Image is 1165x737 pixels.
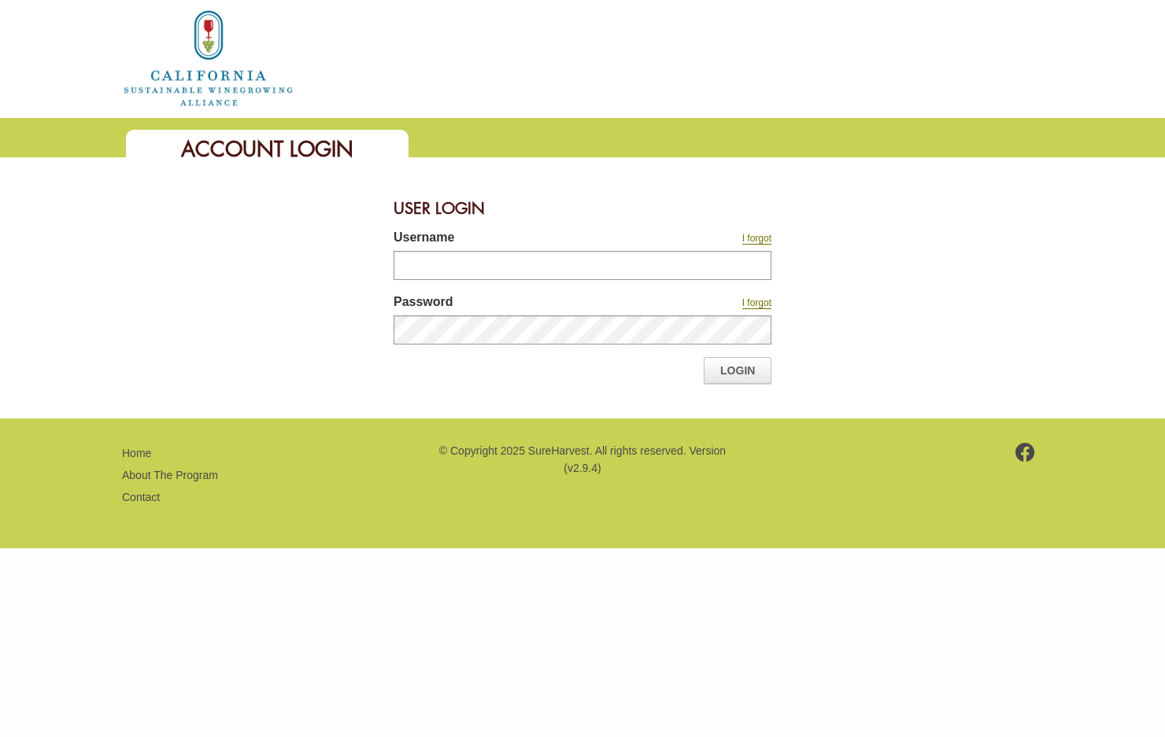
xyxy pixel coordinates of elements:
span: Account Login [181,135,353,163]
a: Login [704,357,771,384]
img: footer-facebook.png [1015,443,1035,462]
div: User Login [394,189,771,228]
a: Home [122,447,151,459]
a: Contact [122,491,160,503]
label: Password [394,293,638,315]
p: © Copyright 2025 SureHarvest. All rights reserved. Version (v2.9.4) [437,442,728,477]
a: About The Program [122,469,218,481]
img: logo_cswa2x.png [122,8,295,109]
label: Username [394,228,638,251]
a: I forgot [742,233,771,245]
a: Home [122,50,295,64]
a: I forgot [742,297,771,309]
